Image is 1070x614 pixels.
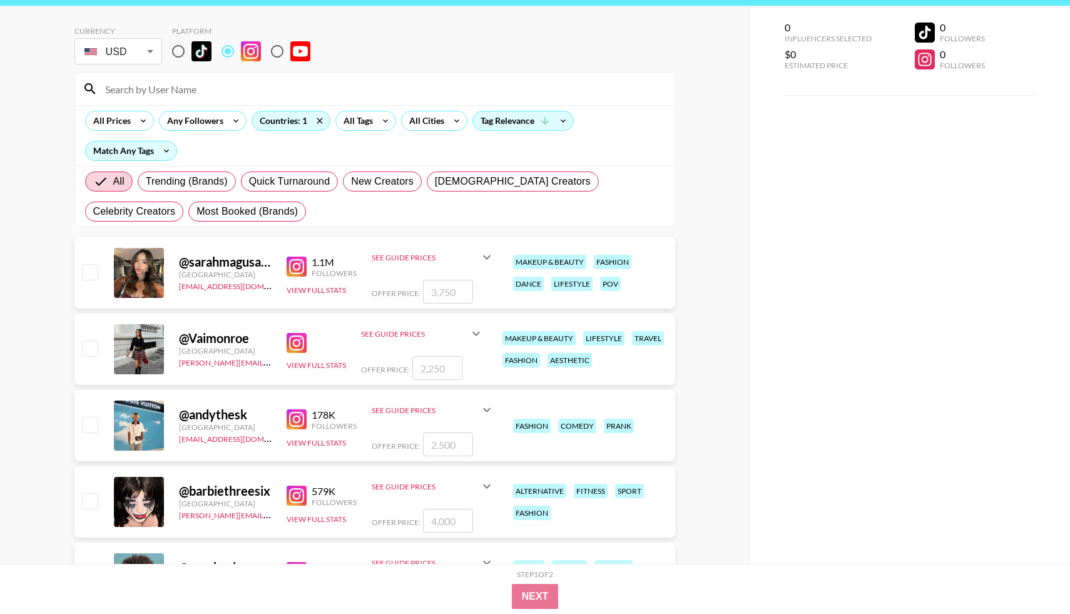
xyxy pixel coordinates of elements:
div: fitness [574,484,608,498]
div: [GEOGRAPHIC_DATA] [179,422,272,432]
input: 2,500 [423,432,473,456]
span: Trending (Brands) [146,174,228,189]
span: Offer Price: [372,289,420,298]
div: 0 [940,21,985,34]
div: Estimated Price [785,61,872,70]
span: Offer Price: [372,518,420,527]
img: Instagram [287,562,307,582]
input: 4,000 [423,509,473,533]
a: [PERSON_NAME][EMAIL_ADDRESS][PERSON_NAME][DOMAIN_NAME] [179,356,424,367]
div: travel [632,331,664,345]
div: dance [513,277,544,291]
div: @ emekaajr [179,560,272,575]
div: family [513,560,544,575]
div: All Tags [336,111,375,130]
div: Any Followers [160,111,226,130]
div: Step 1 of 2 [517,570,553,579]
div: fashion [502,353,540,367]
div: Match Any Tags [86,141,176,160]
div: alternative [513,484,566,498]
span: Offer Price: [361,365,410,374]
div: Followers [940,61,985,70]
img: YouTube [290,41,310,61]
span: All [113,174,125,189]
div: prank [604,419,634,433]
div: See Guide Prices [372,471,494,501]
div: See Guide Prices [361,329,469,339]
span: Quick Turnaround [249,174,330,189]
div: 187K [312,561,357,574]
img: Instagram [241,41,261,61]
div: 0 [940,48,985,61]
div: See Guide Prices [372,242,494,272]
div: Platform [172,26,320,36]
button: Next [512,584,559,609]
div: Countries: 1 [252,111,330,130]
div: All Prices [86,111,133,130]
button: View Full Stats [287,514,346,524]
iframe: Drift Widget Chat Controller [1007,551,1055,599]
div: Followers [312,498,357,507]
div: comedy [594,560,633,575]
div: Followers [312,269,357,278]
div: makeup & beauty [502,331,576,345]
img: Instagram [287,333,307,353]
span: Offer Price: [372,441,420,451]
input: 2,250 [412,356,462,380]
div: Influencers Selected [785,34,872,43]
img: Instagram [287,257,307,277]
a: [EMAIL_ADDRESS][DOMAIN_NAME] [179,432,305,444]
input: 3,750 [423,280,473,304]
div: [GEOGRAPHIC_DATA] [179,346,272,356]
div: comedy [558,419,596,433]
img: Instagram [287,486,307,506]
div: See Guide Prices [372,548,494,578]
div: [GEOGRAPHIC_DATA] [179,499,272,508]
div: All Cities [402,111,447,130]
span: Most Booked (Brands) [196,204,298,219]
div: See Guide Prices [372,482,479,491]
a: [EMAIL_ADDRESS][DOMAIN_NAME] [179,279,305,291]
div: lipsync [552,560,587,575]
input: Search by User Name [98,79,667,99]
div: [GEOGRAPHIC_DATA] [179,270,272,279]
div: pov [600,277,621,291]
div: sport [615,484,644,498]
div: See Guide Prices [372,406,479,415]
div: See Guide Prices [372,395,494,425]
div: 579K [312,485,357,498]
span: [DEMOGRAPHIC_DATA] Creators [435,174,591,189]
div: See Guide Prices [372,253,479,262]
div: See Guide Prices [361,319,484,349]
div: fashion [513,419,551,433]
div: Tag Relevance [473,111,573,130]
div: @ sarahmagusara [179,254,272,270]
span: New Creators [351,174,414,189]
div: fashion [513,506,551,520]
div: lifestyle [551,277,593,291]
div: @ barbiethreesix [179,483,272,499]
div: Followers [312,421,357,431]
div: lifestyle [583,331,624,345]
div: @ Vaimonroe [179,330,272,346]
div: fashion [594,255,631,269]
div: 178K [312,409,357,421]
div: @ andythesk [179,407,272,422]
img: Instagram [287,409,307,429]
div: makeup & beauty [513,255,586,269]
button: View Full Stats [287,361,346,370]
div: $0 [785,48,872,61]
div: USD [77,41,160,63]
div: 0 [785,21,872,34]
div: Currency [74,26,162,36]
div: 1.1M [312,256,357,269]
img: TikTok [191,41,211,61]
div: Followers [940,34,985,43]
span: Celebrity Creators [93,204,176,219]
button: View Full Stats [287,438,346,448]
div: See Guide Prices [372,558,479,568]
button: View Full Stats [287,285,346,295]
div: aesthetic [548,353,592,367]
a: [PERSON_NAME][EMAIL_ADDRESS][DOMAIN_NAME] [179,508,364,520]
